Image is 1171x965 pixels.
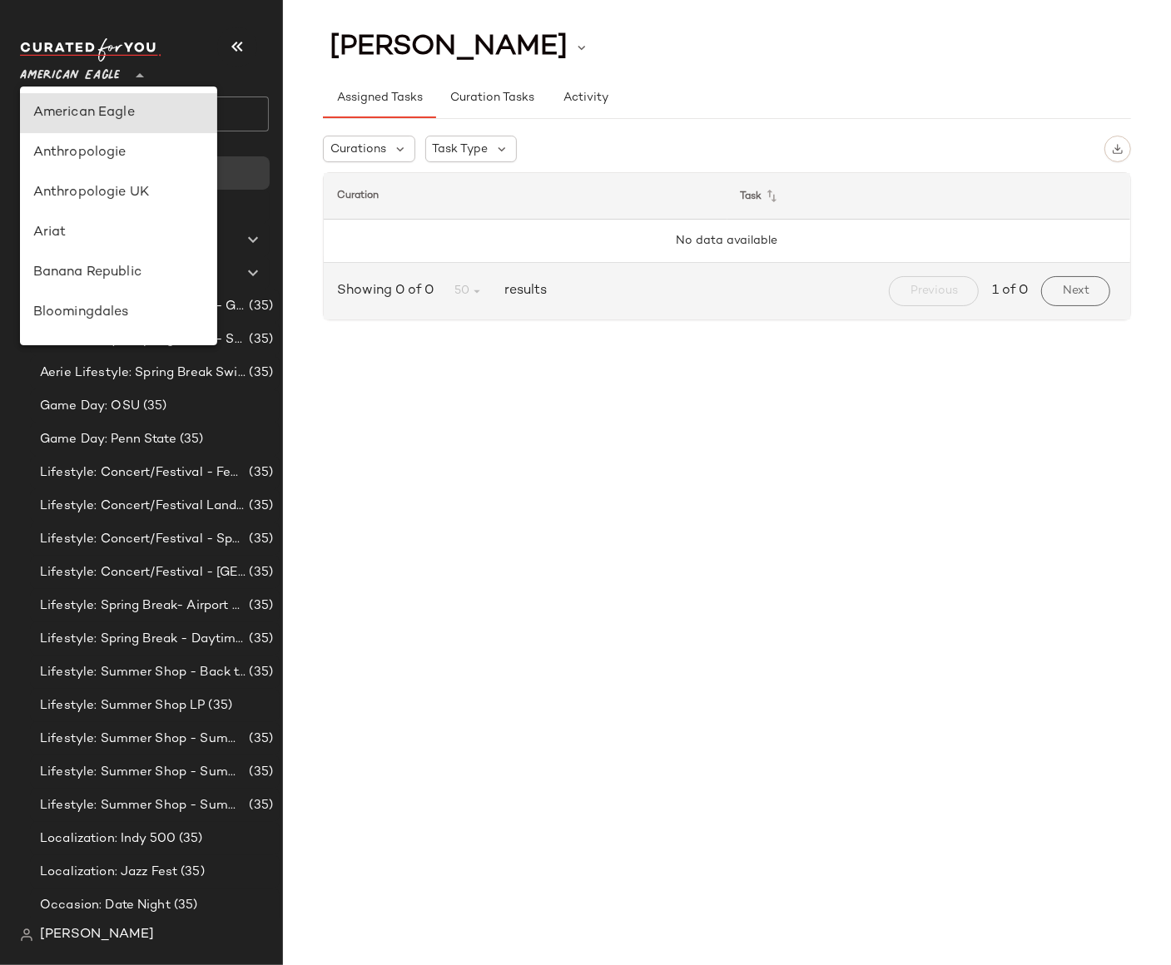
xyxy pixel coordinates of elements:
div: Banana Republic [33,263,205,283]
div: Candidates: Revolve Clone [33,343,205,363]
span: Lifestyle: Spring Break- Airport Style [40,596,246,616]
div: Anthropologie [33,143,205,163]
div: undefined-list [20,87,218,345]
span: (35) [246,330,273,349]
span: (35) [246,463,273,482]
span: (35) [246,364,273,383]
span: Activity [563,92,608,105]
span: Lifestyle: Summer Shop LP [40,696,206,715]
span: (35) [176,430,204,449]
span: (35) [246,763,273,782]
span: Assigned Tasks [336,92,423,105]
div: Ariat [33,223,205,243]
span: Lifestyle: Summer Shop - Back to School Essentials [40,663,246,682]
span: (35) [246,596,273,616]
span: Occasion: Date Night [40,896,171,915]
span: Lifestyle: Concert/Festival - Femme [40,463,246,482]
div: American Eagle [33,103,205,123]
span: Lifestyle: Summer Shop - Summer Abroad [40,730,246,749]
button: Next [1041,276,1110,306]
img: svg%3e [1112,143,1124,155]
span: Lifestyle: Concert/Festival - [GEOGRAPHIC_DATA] [40,563,246,582]
span: (35) [246,530,273,549]
img: svg%3e [20,928,33,942]
span: Localization: Indy 500 [40,829,176,849]
span: [PERSON_NAME] [330,32,568,63]
span: Lifestyle: Concert/Festival - Sporty [40,530,246,549]
div: Anthropologie UK [33,183,205,203]
span: (35) [246,663,273,682]
span: Aerie Lifestyle: Spring Break Swimsuits Landing Page [40,364,246,383]
span: (35) [246,630,273,649]
span: American Eagle [20,57,120,87]
span: Game Day: OSU [40,397,140,416]
span: Localization: Jazz Fest [40,863,177,882]
span: Curation Tasks [449,92,534,105]
span: Lifestyle: Summer Shop - Summer Study Sessions [40,796,246,815]
span: Task Type [433,141,489,158]
span: (35) [177,863,205,882]
span: (35) [140,397,167,416]
span: (35) [171,896,198,915]
div: Bloomingdales [33,303,205,323]
span: Curations [330,141,386,158]
span: [PERSON_NAME] [40,925,154,945]
th: Task [727,173,1131,220]
span: (35) [246,563,273,582]
span: Next [1062,285,1089,298]
img: cfy_white_logo.C9jOOHJF.svg [20,38,161,62]
span: Game Day: Penn State [40,430,176,449]
span: results [498,281,547,301]
span: (35) [176,829,203,849]
span: (35) [246,497,273,516]
span: (35) [246,730,273,749]
span: (35) [246,796,273,815]
td: No data available [324,220,1130,263]
span: Lifestyle: Concert/Festival Landing Page [40,497,246,516]
span: Lifestyle: Summer Shop - Summer Internship [40,763,246,782]
span: 1 of 0 [992,281,1028,301]
span: Showing 0 of 0 [337,281,440,301]
span: Lifestyle: Spring Break - Daytime Casual [40,630,246,649]
span: (35) [246,297,273,316]
th: Curation [324,173,727,220]
span: (35) [206,696,233,715]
